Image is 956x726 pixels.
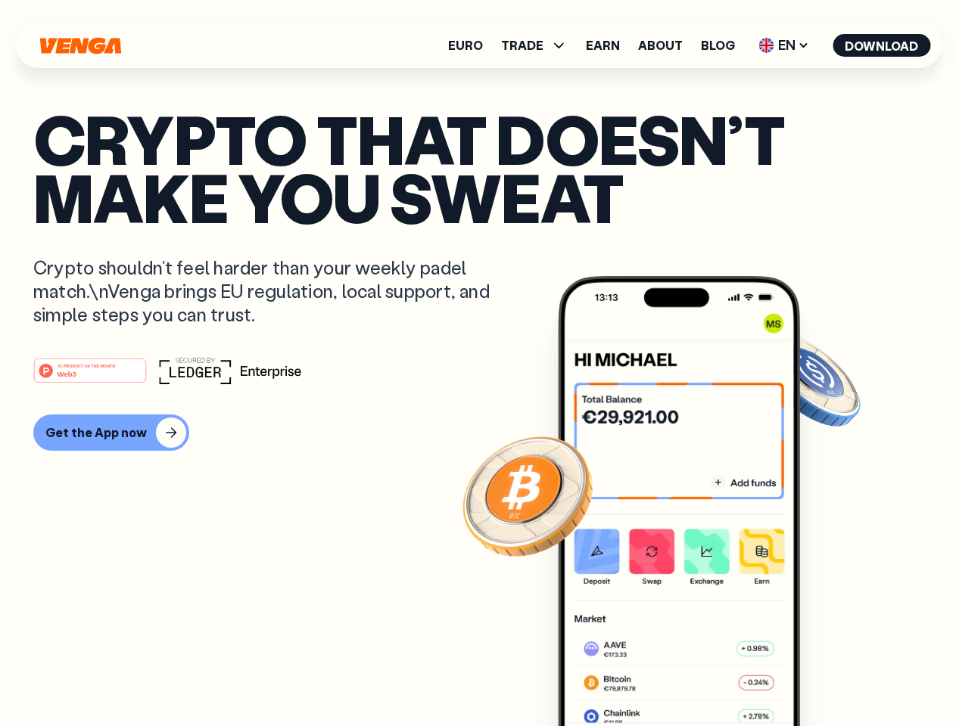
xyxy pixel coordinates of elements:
a: Euro [448,39,483,51]
div: Get the App now [45,425,147,440]
p: Crypto shouldn’t feel harder than your weekly padel match.\nVenga brings EU regulation, local sup... [33,256,512,327]
img: Bitcoin [459,427,596,563]
p: Crypto that doesn’t make you sweat [33,110,923,225]
img: flag-uk [758,38,774,53]
button: Download [833,34,930,57]
span: EN [753,33,814,57]
img: USDC coin [755,325,864,434]
tspan: #1 PRODUCT OF THE MONTH [58,363,115,368]
span: TRADE [501,39,543,51]
a: Earn [586,39,620,51]
a: Blog [701,39,735,51]
a: About [638,39,683,51]
tspan: Web3 [58,369,76,377]
a: #1 PRODUCT OF THE MONTHWeb3 [33,367,147,386]
svg: Home [38,37,123,54]
button: Get the App now [33,414,189,451]
span: TRADE [501,36,568,54]
a: Get the App now [33,414,923,451]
